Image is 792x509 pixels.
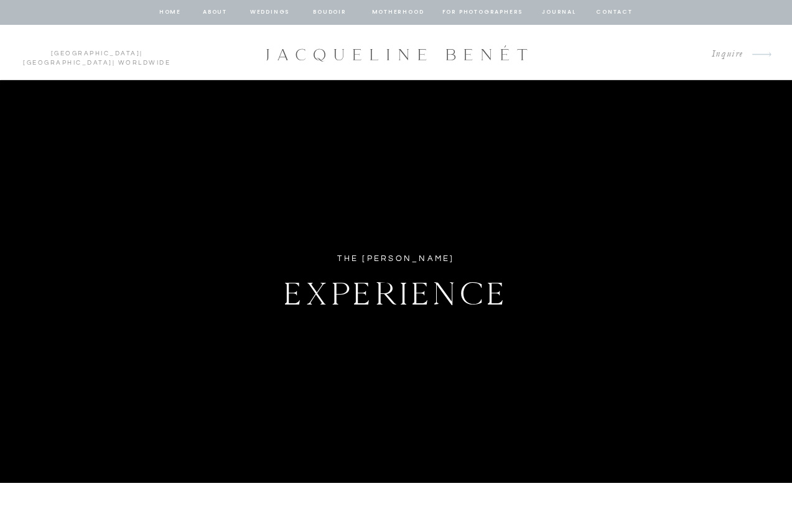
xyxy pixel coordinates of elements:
[159,7,182,18] a: home
[295,252,498,266] div: The [PERSON_NAME]
[51,50,141,57] a: [GEOGRAPHIC_DATA]
[217,268,575,312] h1: Experience
[595,7,635,18] a: contact
[17,49,176,57] p: | | Worldwide
[540,7,579,18] a: journal
[249,7,291,18] a: Weddings
[372,7,424,18] a: Motherhood
[702,46,743,63] a: Inquire
[23,60,113,66] a: [GEOGRAPHIC_DATA]
[312,7,348,18] a: BOUDOIR
[202,7,228,18] a: about
[442,7,523,18] a: for photographers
